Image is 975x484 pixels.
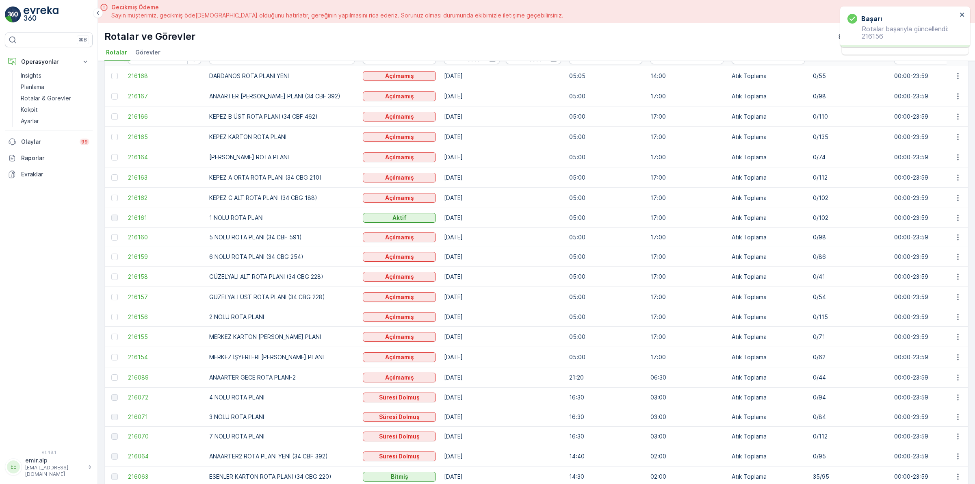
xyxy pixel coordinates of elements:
[205,106,359,127] td: KEPEZ B ÜST ROTA PLANI (34 CBF 462)
[385,194,414,202] p: Açılmamış
[205,208,359,228] td: 1 NOLU ROTA PLANI
[809,208,890,228] td: 0/102
[646,208,728,228] td: 17:00
[21,106,38,114] p: Kokpit
[111,414,118,420] div: Toggle Row Selected
[809,407,890,427] td: 0/84
[728,188,809,208] td: Atık Toplama
[205,347,359,367] td: MERKEZ İŞYERLERİ [PERSON_NAME] PLANI
[385,353,414,361] p: Açılmamış
[809,287,890,307] td: 0/54
[728,347,809,367] td: Atık Toplama
[17,93,93,104] a: Rotalar & Görevler
[363,292,436,302] button: Açılmamış
[111,294,118,300] div: Toggle Row Selected
[5,7,21,23] img: logo
[111,314,118,320] div: Toggle Row Selected
[385,174,414,182] p: Açılmamış
[128,333,201,341] a: 216155
[21,83,44,91] p: Planlama
[890,327,971,347] td: 00:00-23:59
[128,373,201,382] a: 216089
[960,11,965,19] button: close
[128,253,201,261] span: 216159
[205,147,359,167] td: [PERSON_NAME] ROTA PLANI
[385,293,414,301] p: Açılmamış
[646,127,728,147] td: 17:00
[17,115,93,127] a: Ayarlar
[21,170,89,178] p: Evraklar
[79,37,87,43] p: ⌘B
[25,464,84,477] p: [EMAIL_ADDRESS][DOMAIN_NAME]
[363,373,436,382] button: Açılmamış
[646,188,728,208] td: 17:00
[440,208,565,228] td: [DATE]
[728,427,809,446] td: Atık Toplama
[21,94,71,102] p: Rotalar & Görevler
[128,393,201,402] span: 216072
[111,215,118,221] div: Toggle Row Selected
[728,86,809,106] td: Atık Toplama
[565,287,646,307] td: 05:00
[17,104,93,115] a: Kokpit
[646,228,728,247] td: 17:00
[128,452,201,460] a: 216064
[847,25,957,40] p: Rotalar başarıyla güncellendi: 216156
[205,167,359,188] td: KEPEZ A ORTA ROTA PLANI (34 CBG 210)
[385,233,414,241] p: Açılmamış
[111,3,563,11] span: Gecikmiş Ödeme
[565,247,646,267] td: 05:00
[890,147,971,167] td: 00:00-23:59
[646,347,728,367] td: 17:00
[111,11,563,20] span: Sayın müşterimiz, gecikmiş öde[DEMOGRAPHIC_DATA] olduğunu hatırlatır, gereğinin yapılmasını rica ...
[646,167,728,188] td: 17:00
[128,133,201,141] a: 216165
[809,388,890,407] td: 0/94
[385,373,414,382] p: Açılmamış
[385,333,414,341] p: Açılmamış
[728,228,809,247] td: Atık Toplama
[363,451,436,461] button: Süresi Dolmuş
[128,92,201,100] a: 216167
[890,247,971,267] td: 00:00-23:59
[385,92,414,100] p: Açılmamış
[5,166,93,182] a: Evraklar
[128,153,201,161] span: 216164
[728,208,809,228] td: Atık Toplama
[809,106,890,127] td: 0/110
[363,472,436,482] button: Bitmiş
[205,388,359,407] td: 4 NOLU ROTA PLANI
[104,30,195,43] p: Rotalar ve Görevler
[565,66,646,86] td: 05:05
[565,147,646,167] td: 05:00
[809,86,890,106] td: 0/98
[440,307,565,327] td: [DATE]
[391,473,408,481] p: Bitmiş
[128,113,201,121] a: 216166
[111,334,118,340] div: Toggle Row Selected
[728,247,809,267] td: Atık Toplama
[890,307,971,327] td: 00:00-23:59
[646,287,728,307] td: 17:00
[809,66,890,86] td: 0/55
[440,86,565,106] td: [DATE]
[565,407,646,427] td: 16:30
[646,327,728,347] td: 17:00
[728,127,809,147] td: Atık Toplama
[809,228,890,247] td: 0/98
[440,367,565,388] td: [DATE]
[135,48,160,56] span: Görevler
[890,287,971,307] td: 00:00-23:59
[809,247,890,267] td: 0/86
[25,456,84,464] p: emir.alp
[128,313,201,321] a: 216156
[21,138,75,146] p: Olaylar
[5,456,93,477] button: EEemir.alp[EMAIL_ADDRESS][DOMAIN_NAME]
[7,460,20,473] div: EE
[205,86,359,106] td: ANAARTER [PERSON_NAME] PLANI (34 CBF 392)
[363,272,436,282] button: Açılmamış
[111,73,118,79] div: Toggle Row Selected
[890,167,971,188] td: 00:00-23:59
[890,106,971,127] td: 00:00-23:59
